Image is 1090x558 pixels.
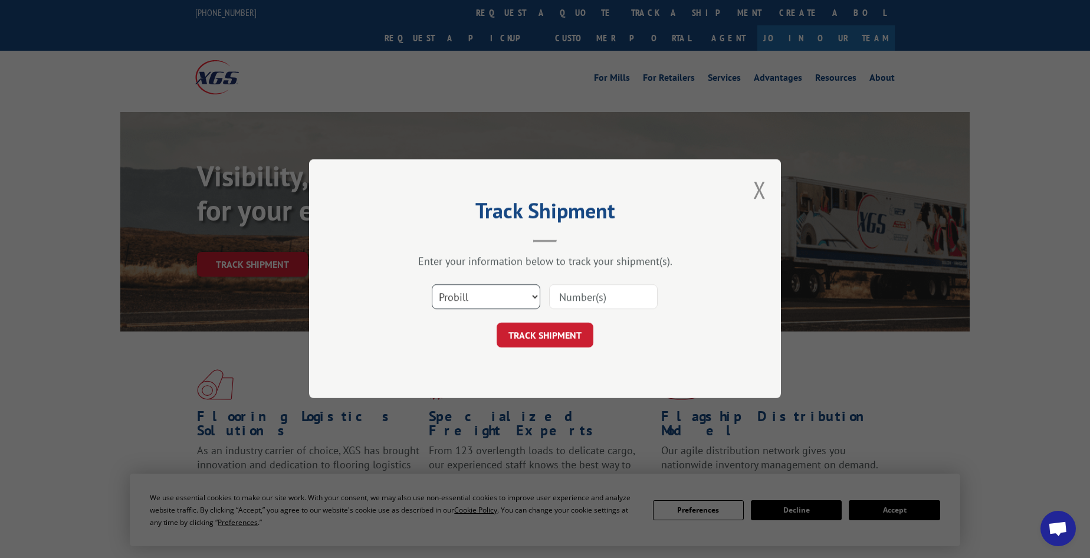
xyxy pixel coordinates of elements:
[549,285,658,310] input: Number(s)
[368,255,722,268] div: Enter your information below to track your shipment(s).
[1040,511,1076,546] div: Open chat
[368,202,722,225] h2: Track Shipment
[497,323,593,348] button: TRACK SHIPMENT
[753,174,766,205] button: Close modal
